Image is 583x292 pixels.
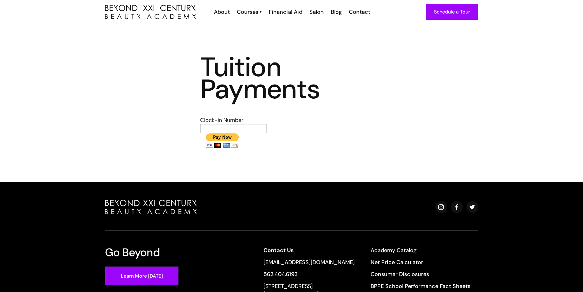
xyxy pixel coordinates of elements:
h3: Tuition Payments [200,56,383,100]
a: Salon [305,8,327,16]
a: Financial Aid [265,8,305,16]
a: Contact Us [263,246,355,254]
a: home [105,5,196,19]
a: Academy Catalog [371,246,470,254]
div: Courses [237,8,258,16]
div: Contact [349,8,370,16]
div: Schedule a Tour [434,8,470,16]
a: About [210,8,233,16]
a: Learn More [DATE] [105,266,179,286]
a: Contact [345,8,373,16]
div: About [214,8,230,16]
a: 562.404.6193 [263,270,355,278]
div: Financial Aid [269,8,302,16]
strong: Contact Us [263,247,294,254]
a: Courses [237,8,262,16]
input: PayPal - The safer, easier way to pay online! [200,133,244,148]
td: Clock-in Number [200,116,267,124]
img: beyond beauty logo [105,200,197,214]
a: Consumer Disclosures [371,270,470,278]
a: Net Price Calculator [371,258,470,266]
div: Salon [309,8,324,16]
h3: Go Beyond [105,246,160,258]
a: [EMAIL_ADDRESS][DOMAIN_NAME] [263,258,355,266]
img: beyond 21st century beauty academy logo [105,5,196,19]
a: Schedule a Tour [426,4,478,20]
a: BPPE School Performance Fact Sheets [371,282,470,290]
a: Blog [327,8,345,16]
div: Blog [331,8,342,16]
